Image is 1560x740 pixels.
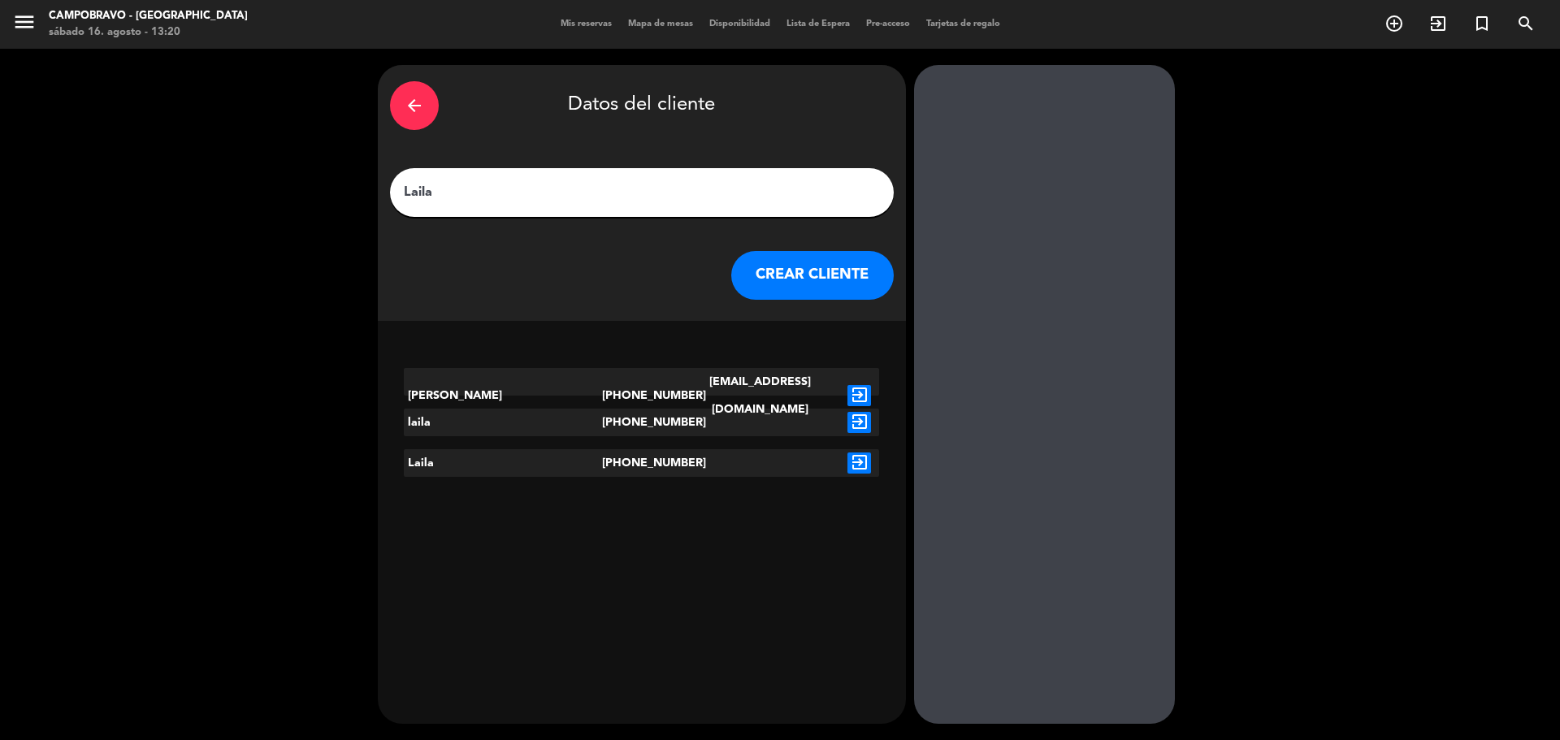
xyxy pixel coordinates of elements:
[1384,14,1404,33] i: add_circle_outline
[1472,14,1492,33] i: turned_in_not
[404,409,602,436] div: laila
[402,181,882,204] input: Escriba nombre, correo electrónico o número de teléfono...
[847,385,871,406] i: exit_to_app
[847,452,871,474] i: exit_to_app
[12,10,37,34] i: menu
[602,409,682,436] div: [PHONE_NUMBER]
[405,96,424,115] i: arrow_back
[1516,14,1536,33] i: search
[847,412,871,433] i: exit_to_app
[404,368,602,423] div: [PERSON_NAME]
[918,19,1008,28] span: Tarjetas de regalo
[49,8,248,24] div: Campobravo - [GEOGRAPHIC_DATA]
[858,19,918,28] span: Pre-acceso
[1428,14,1448,33] i: exit_to_app
[620,19,701,28] span: Mapa de mesas
[681,368,839,423] div: [EMAIL_ADDRESS][DOMAIN_NAME]
[731,251,894,300] button: CREAR CLIENTE
[12,10,37,40] button: menu
[701,19,778,28] span: Disponibilidad
[602,368,682,423] div: [PHONE_NUMBER]
[602,449,682,477] div: [PHONE_NUMBER]
[390,77,894,134] div: Datos del cliente
[552,19,620,28] span: Mis reservas
[404,449,602,477] div: Laila
[778,19,858,28] span: Lista de Espera
[49,24,248,41] div: sábado 16. agosto - 13:20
